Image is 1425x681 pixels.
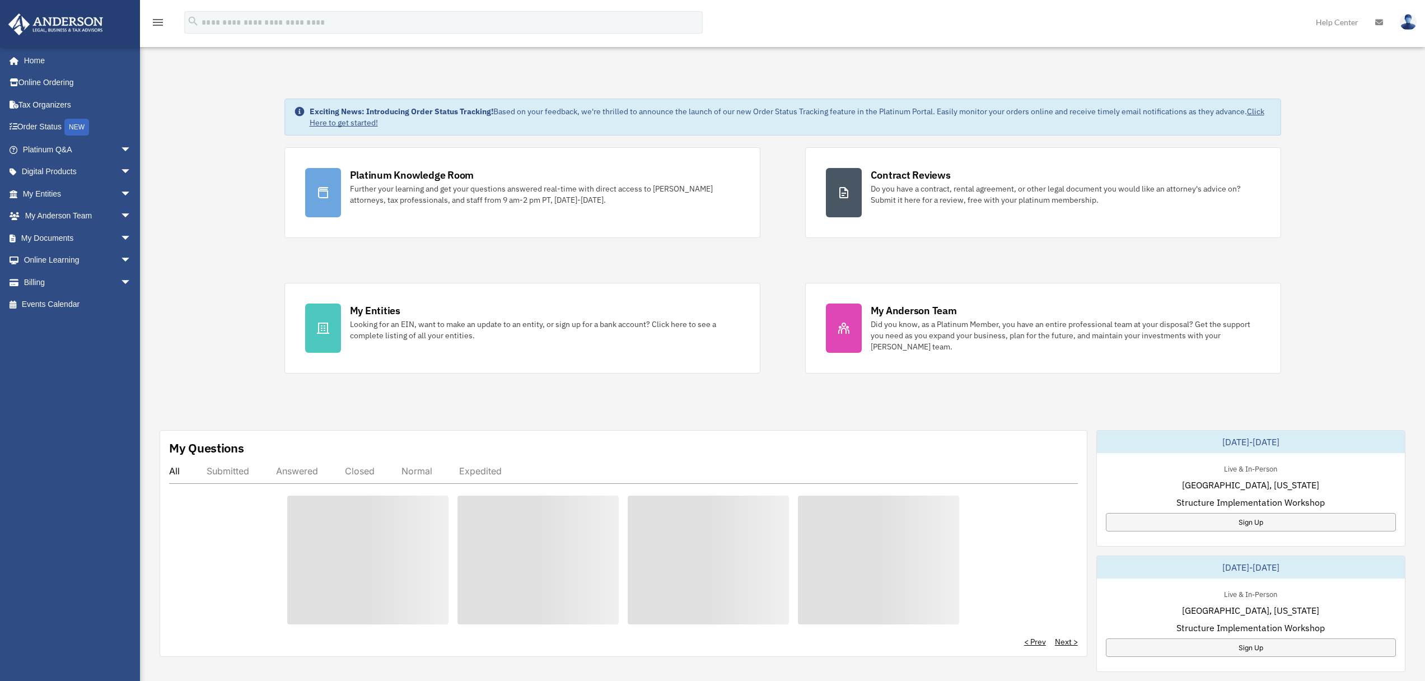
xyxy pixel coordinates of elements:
div: Based on your feedback, we're thrilled to announce the launch of our new Order Status Tracking fe... [310,106,1272,128]
div: Further your learning and get your questions answered real-time with direct access to [PERSON_NAM... [350,183,740,206]
i: menu [151,16,165,29]
a: Contract Reviews Do you have a contract, rental agreement, or other legal document you would like... [805,147,1281,238]
span: [GEOGRAPHIC_DATA], [US_STATE] [1182,604,1319,617]
div: Did you know, as a Platinum Member, you have an entire professional team at your disposal? Get th... [871,319,1260,352]
div: My Questions [169,440,244,456]
span: arrow_drop_down [120,138,143,161]
span: arrow_drop_down [120,249,143,272]
a: Online Ordering [8,72,148,94]
span: [GEOGRAPHIC_DATA], [US_STATE] [1182,478,1319,492]
span: Structure Implementation Workshop [1176,496,1325,509]
a: My Anderson Teamarrow_drop_down [8,205,148,227]
a: Tax Organizers [8,94,148,116]
div: Platinum Knowledge Room [350,168,474,182]
img: Anderson Advisors Platinum Portal [5,13,106,35]
div: Submitted [207,465,249,477]
div: Live & In-Person [1215,587,1286,599]
span: arrow_drop_down [120,271,143,294]
a: My Documentsarrow_drop_down [8,227,148,249]
a: Sign Up [1106,513,1396,531]
a: Platinum Knowledge Room Further your learning and get your questions answered real-time with dire... [284,147,760,238]
span: Structure Implementation Workshop [1176,621,1325,635]
a: My Anderson Team Did you know, as a Platinum Member, you have an entire professional team at your... [805,283,1281,374]
a: Platinum Q&Aarrow_drop_down [8,138,148,161]
strong: Exciting News: Introducing Order Status Tracking! [310,106,493,116]
div: Contract Reviews [871,168,951,182]
span: arrow_drop_down [120,161,143,184]
a: My Entitiesarrow_drop_down [8,183,148,205]
img: User Pic [1400,14,1417,30]
a: Events Calendar [8,293,148,316]
div: Answered [276,465,318,477]
i: search [187,15,199,27]
div: [DATE]-[DATE] [1097,556,1405,579]
a: Sign Up [1106,638,1396,657]
div: My Anderson Team [871,304,957,318]
div: NEW [64,119,89,136]
a: Online Learningarrow_drop_down [8,249,148,272]
a: Digital Productsarrow_drop_down [8,161,148,183]
div: Looking for an EIN, want to make an update to an entity, or sign up for a bank account? Click her... [350,319,740,341]
a: Next > [1055,636,1078,647]
a: Order StatusNEW [8,116,148,139]
a: Home [8,49,143,72]
div: Closed [345,465,375,477]
span: arrow_drop_down [120,227,143,250]
a: My Entities Looking for an EIN, want to make an update to an entity, or sign up for a bank accoun... [284,283,760,374]
div: Live & In-Person [1215,462,1286,474]
a: menu [151,20,165,29]
div: Do you have a contract, rental agreement, or other legal document you would like an attorney's ad... [871,183,1260,206]
a: Billingarrow_drop_down [8,271,148,293]
div: Expedited [459,465,502,477]
a: < Prev [1024,636,1046,647]
div: All [169,465,180,477]
span: arrow_drop_down [120,183,143,206]
div: Normal [401,465,432,477]
div: [DATE]-[DATE] [1097,431,1405,453]
span: arrow_drop_down [120,205,143,228]
div: My Entities [350,304,400,318]
a: Click Here to get started! [310,106,1264,128]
